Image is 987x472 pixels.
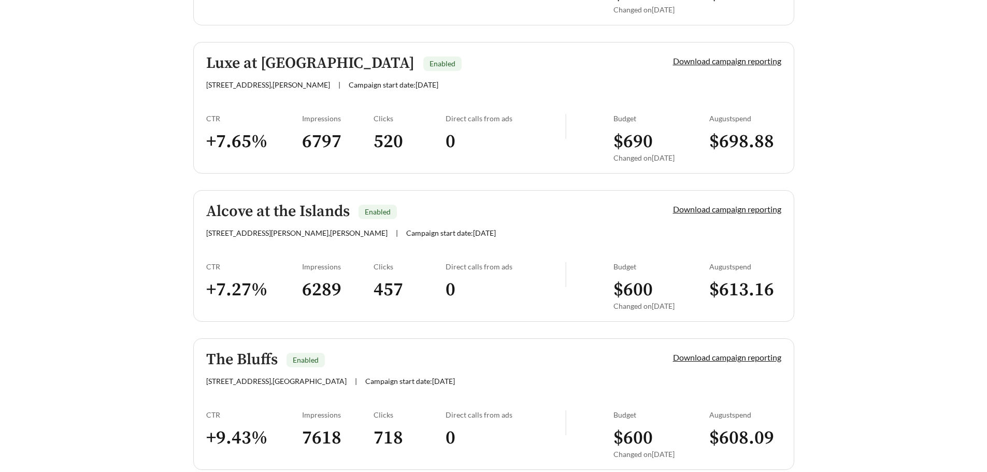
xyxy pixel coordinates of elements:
[302,410,374,419] div: Impressions
[338,80,340,89] span: |
[206,114,302,123] div: CTR
[613,153,709,162] div: Changed on [DATE]
[365,207,391,216] span: Enabled
[374,426,446,450] h3: 718
[613,278,709,302] h3: $ 600
[446,278,565,302] h3: 0
[673,56,781,66] a: Download campaign reporting
[446,262,565,271] div: Direct calls from ads
[193,42,794,174] a: Luxe at [GEOGRAPHIC_DATA]Enabled[STREET_ADDRESS],[PERSON_NAME]|Campaign start date:[DATE]Download...
[613,426,709,450] h3: $ 600
[302,114,374,123] div: Impressions
[709,262,781,271] div: August spend
[302,262,374,271] div: Impressions
[709,114,781,123] div: August spend
[206,55,414,72] h5: Luxe at [GEOGRAPHIC_DATA]
[293,355,319,364] span: Enabled
[613,450,709,459] div: Changed on [DATE]
[613,302,709,310] div: Changed on [DATE]
[374,278,446,302] h3: 457
[206,426,302,450] h3: + 9.43 %
[206,203,350,220] h5: Alcove at the Islands
[396,228,398,237] span: |
[374,114,446,123] div: Clicks
[355,377,357,385] span: |
[406,228,496,237] span: Campaign start date: [DATE]
[206,80,330,89] span: [STREET_ADDRESS] , [PERSON_NAME]
[673,352,781,362] a: Download campaign reporting
[349,80,438,89] span: Campaign start date: [DATE]
[374,130,446,153] h3: 520
[709,278,781,302] h3: $ 613.16
[565,410,566,435] img: line
[374,410,446,419] div: Clicks
[374,262,446,271] div: Clicks
[709,426,781,450] h3: $ 608.09
[446,114,565,123] div: Direct calls from ads
[206,130,302,153] h3: + 7.65 %
[193,338,794,470] a: The BluffsEnabled[STREET_ADDRESS],[GEOGRAPHIC_DATA]|Campaign start date:[DATE]Download campaign r...
[613,130,709,153] h3: $ 690
[206,377,347,385] span: [STREET_ADDRESS] , [GEOGRAPHIC_DATA]
[446,426,565,450] h3: 0
[365,377,455,385] span: Campaign start date: [DATE]
[613,5,709,14] div: Changed on [DATE]
[206,410,302,419] div: CTR
[206,228,388,237] span: [STREET_ADDRESS][PERSON_NAME] , [PERSON_NAME]
[206,278,302,302] h3: + 7.27 %
[565,114,566,139] img: line
[446,130,565,153] h3: 0
[206,351,278,368] h5: The Bluffs
[709,410,781,419] div: August spend
[193,190,794,322] a: Alcove at the IslandsEnabled[STREET_ADDRESS][PERSON_NAME],[PERSON_NAME]|Campaign start date:[DATE...
[613,114,709,123] div: Budget
[302,130,374,153] h3: 6797
[206,262,302,271] div: CTR
[709,130,781,153] h3: $ 698.88
[613,410,709,419] div: Budget
[613,262,709,271] div: Budget
[673,204,781,214] a: Download campaign reporting
[446,410,565,419] div: Direct calls from ads
[302,426,374,450] h3: 7618
[430,59,455,68] span: Enabled
[565,262,566,287] img: line
[302,278,374,302] h3: 6289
